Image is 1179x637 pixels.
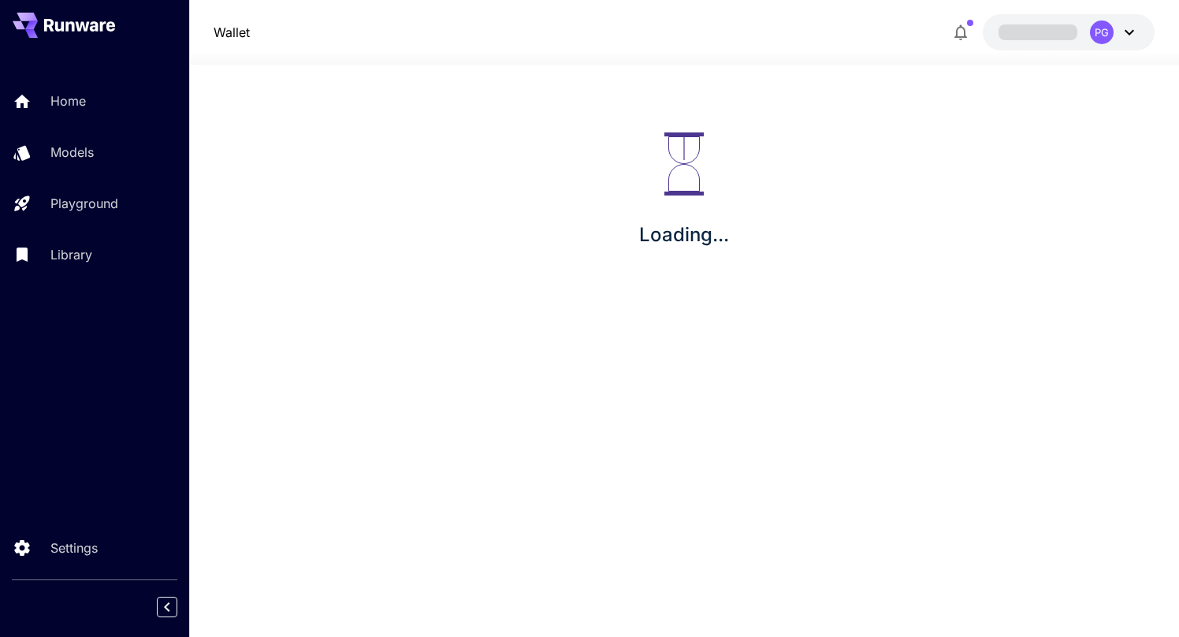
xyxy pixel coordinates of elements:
[169,593,189,621] div: Collapse sidebar
[983,14,1155,50] button: PG
[50,91,86,110] p: Home
[214,23,250,42] nav: breadcrumb
[50,538,98,557] p: Settings
[50,245,92,264] p: Library
[50,194,118,213] p: Playground
[214,23,250,42] a: Wallet
[157,597,177,617] button: Collapse sidebar
[639,221,729,249] p: Loading...
[50,143,94,162] p: Models
[1090,20,1114,44] div: PG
